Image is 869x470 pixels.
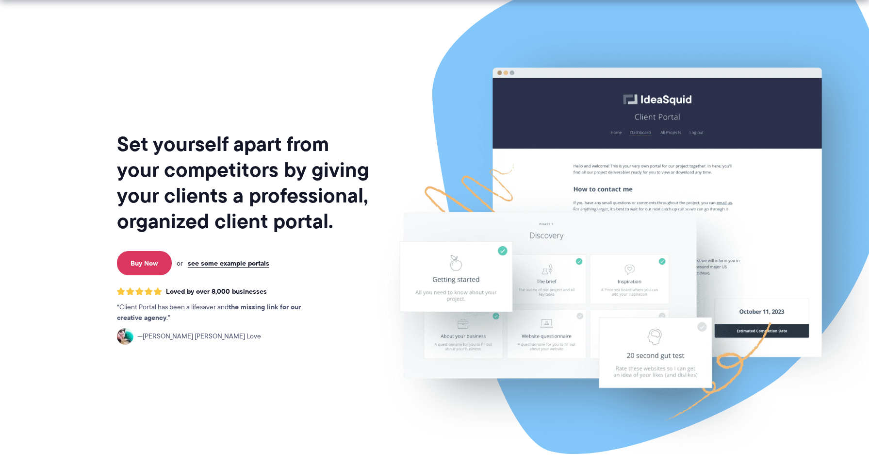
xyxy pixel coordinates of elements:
[177,259,183,268] span: or
[117,302,321,323] p: Client Portal has been a lifesaver and .
[137,331,261,342] span: [PERSON_NAME] [PERSON_NAME] Love
[188,259,269,268] a: see some example portals
[117,131,371,234] h1: Set yourself apart from your competitors by giving your clients a professional, organized client ...
[166,287,267,296] span: Loved by over 8,000 businesses
[117,251,172,275] a: Buy Now
[117,302,301,323] strong: the missing link for our creative agency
